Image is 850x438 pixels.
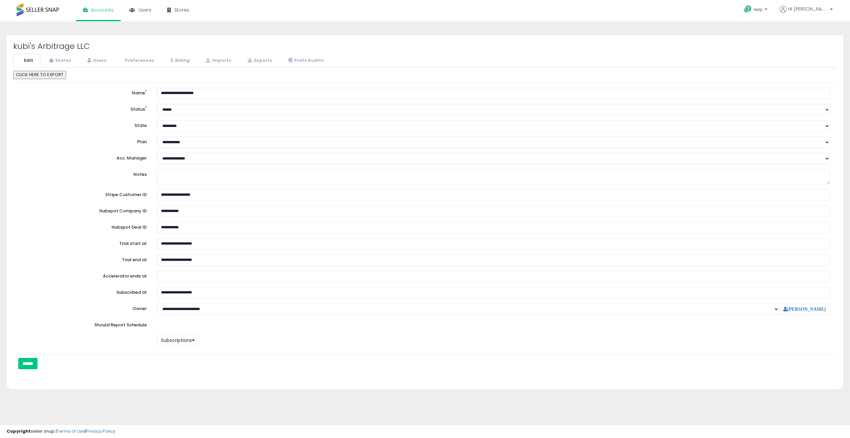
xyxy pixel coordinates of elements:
label: Acc. Manager [15,153,152,162]
label: Subscribed at [15,287,152,296]
label: Trial start at [15,238,152,247]
label: State [15,120,152,129]
span: Accounts [91,7,114,13]
a: Prefs Audits [280,54,331,67]
label: Trial end at [15,255,152,263]
label: Status [15,104,152,113]
strong: Copyright [7,428,31,434]
button: Subscriptions [157,335,199,346]
label: Owner [132,306,147,312]
label: Plan [15,137,152,145]
a: Edit [13,54,40,67]
a: [PERSON_NAME] [783,307,826,311]
a: Preferences [114,54,161,67]
label: Notes [15,169,152,178]
div: seller snap | | [7,428,115,435]
span: Users [138,7,151,13]
label: Should Report Schedule [94,322,147,328]
a: Stores [41,54,78,67]
h2: kubi's Arbitrage LLC [13,42,837,51]
i: Get Help [744,5,752,13]
label: Hubspot Deal ID [15,222,152,231]
a: Imports [197,54,238,67]
a: Terms of Use [57,428,85,434]
label: Hubspot Company ID [15,206,152,214]
a: Hi [PERSON_NAME] [780,6,833,21]
label: Stripe Customer ID [15,189,152,198]
span: Help [754,7,763,12]
label: Accelerator ends at [15,271,152,279]
span: Stores [174,7,189,13]
a: Users [79,54,114,67]
label: Name [15,88,152,96]
a: Billing [162,54,197,67]
span: Hi [PERSON_NAME] [788,6,828,12]
button: CLICK HERE TO EXPORT [13,71,66,79]
a: Privacy Policy [86,428,115,434]
a: Exports [239,54,279,67]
